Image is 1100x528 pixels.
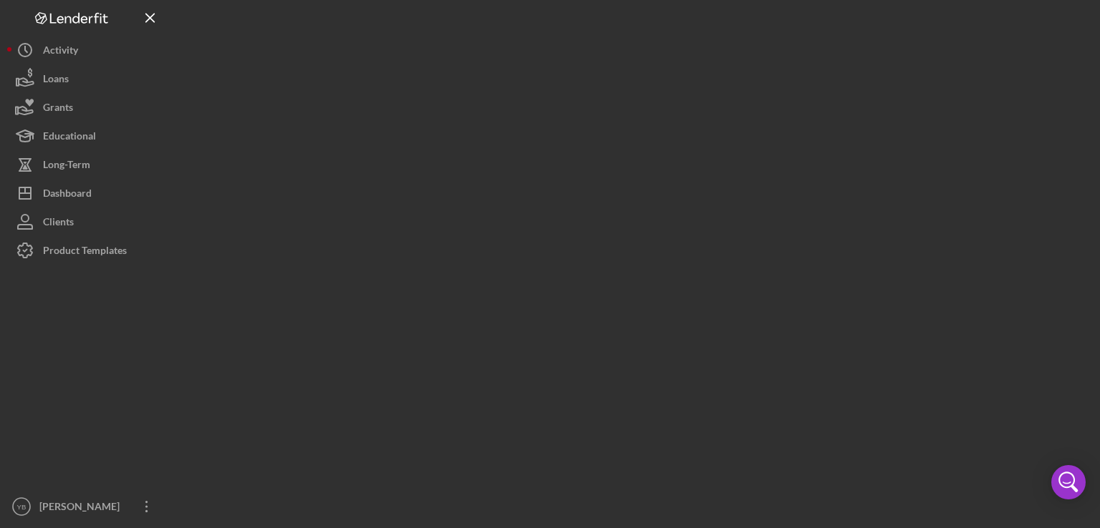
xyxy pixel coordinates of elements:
button: Grants [7,93,165,122]
button: Educational [7,122,165,150]
button: Activity [7,36,165,64]
button: Product Templates [7,236,165,265]
div: Product Templates [43,236,127,268]
div: Loans [43,64,69,97]
div: Clients [43,207,74,240]
button: Long-Term [7,150,165,179]
div: Long-Term [43,150,90,182]
text: YB [17,503,26,511]
div: Educational [43,122,96,154]
div: Activity [43,36,78,68]
div: Grants [43,93,73,125]
div: Open Intercom Messenger [1051,465,1086,499]
button: Loans [7,64,165,93]
button: YB[PERSON_NAME] [7,492,165,521]
button: Dashboard [7,179,165,207]
button: Clients [7,207,165,236]
div: [PERSON_NAME] [36,492,129,524]
div: Dashboard [43,179,92,211]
